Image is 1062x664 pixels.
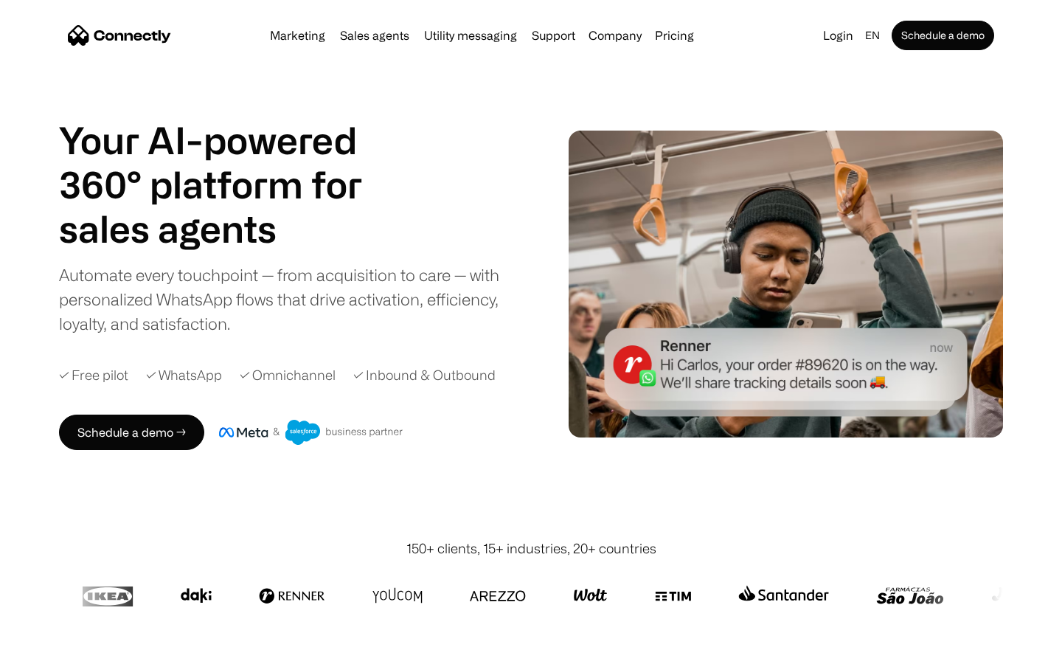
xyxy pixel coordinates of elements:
[59,263,524,336] div: Automate every touchpoint — from acquisition to care — with personalized WhatsApp flows that driv...
[526,30,581,41] a: Support
[59,415,204,450] a: Schedule a demo →
[59,118,398,207] h1: Your AI-powered 360° platform for
[865,25,880,46] div: en
[59,207,398,251] h1: sales agents
[59,365,128,385] div: ✓ Free pilot
[240,365,336,385] div: ✓ Omnichannel
[15,637,88,659] aside: Language selected: English
[589,25,642,46] div: Company
[334,30,415,41] a: Sales agents
[29,638,88,659] ul: Language list
[264,30,331,41] a: Marketing
[219,420,403,445] img: Meta and Salesforce business partner badge.
[418,30,523,41] a: Utility messaging
[146,365,222,385] div: ✓ WhatsApp
[649,30,700,41] a: Pricing
[353,365,496,385] div: ✓ Inbound & Outbound
[892,21,994,50] a: Schedule a demo
[406,539,656,558] div: 150+ clients, 15+ industries, 20+ countries
[817,25,859,46] a: Login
